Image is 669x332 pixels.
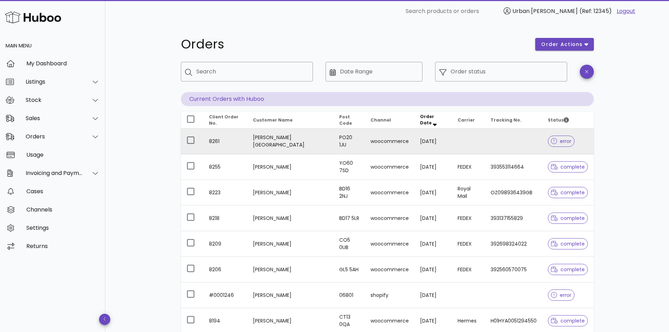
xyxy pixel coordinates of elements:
[334,282,365,308] td: 06801
[203,154,248,180] td: 8255
[26,60,100,67] div: My Dashboard
[247,257,333,282] td: [PERSON_NAME]
[414,154,452,180] td: [DATE]
[203,257,248,282] td: 8206
[247,180,333,206] td: [PERSON_NAME]
[365,154,414,180] td: woocommerce
[452,206,485,231] td: FEDEX
[485,112,542,129] th: Tracking No.
[203,231,248,257] td: 8209
[26,224,100,231] div: Settings
[551,216,585,221] span: complete
[420,113,434,126] span: Order Date
[334,180,365,206] td: BD16 2NJ
[579,7,612,15] span: (Ref: 12345)
[541,41,583,48] span: order actions
[247,112,333,129] th: Customer Name
[26,115,83,122] div: Sales
[512,7,578,15] span: Urban [PERSON_NAME]
[334,129,365,154] td: PO20 1JU
[414,206,452,231] td: [DATE]
[5,10,61,25] img: Huboo Logo
[452,231,485,257] td: FEDEX
[247,282,333,308] td: [PERSON_NAME]
[247,154,333,180] td: [PERSON_NAME]
[247,231,333,257] td: [PERSON_NAME]
[458,117,475,123] span: Carrier
[203,112,248,129] th: Client Order No.
[203,129,248,154] td: 8261
[247,206,333,231] td: [PERSON_NAME]
[365,112,414,129] th: Channel
[485,154,542,180] td: 393553114664
[365,206,414,231] td: woocommerce
[253,117,293,123] span: Customer Name
[26,170,83,176] div: Invoicing and Payments
[26,151,100,158] div: Usage
[26,78,83,85] div: Listings
[247,129,333,154] td: [PERSON_NAME] [GEOGRAPHIC_DATA]
[26,133,83,140] div: Orders
[181,38,527,51] h1: Orders
[26,206,100,213] div: Channels
[370,117,391,123] span: Channel
[203,180,248,206] td: 8223
[414,180,452,206] td: [DATE]
[365,231,414,257] td: woocommerce
[452,112,485,129] th: Carrier
[414,231,452,257] td: [DATE]
[365,180,414,206] td: woocommerce
[334,154,365,180] td: YO60 7SD
[485,231,542,257] td: 392698324022
[551,164,585,169] span: complete
[334,257,365,282] td: GL5 5AH
[365,257,414,282] td: woocommerce
[551,318,585,323] span: complete
[617,7,635,15] a: Logout
[452,180,485,206] td: Royal Mail
[334,206,365,231] td: BD17 5LR
[485,180,542,206] td: OZ098936439GB
[365,282,414,308] td: shopify
[334,231,365,257] td: CO5 0UB
[491,117,522,123] span: Tracking No.
[485,206,542,231] td: 393137155829
[542,112,594,129] th: Status
[26,188,100,195] div: Cases
[209,114,238,126] span: Client Order No.
[551,293,572,298] span: error
[365,129,414,154] td: woocommerce
[203,282,248,308] td: #0001246
[452,257,485,282] td: FEDEX
[551,241,585,246] span: complete
[26,97,83,103] div: Stock
[26,243,100,249] div: Returns
[181,92,594,106] p: Current Orders with Huboo
[551,267,585,272] span: complete
[548,117,569,123] span: Status
[414,112,452,129] th: Order Date: Sorted descending. Activate to remove sorting.
[334,112,365,129] th: Post Code
[452,154,485,180] td: FEDEX
[485,257,542,282] td: 392560570075
[203,206,248,231] td: 8218
[551,139,572,144] span: error
[535,38,593,51] button: order actions
[414,129,452,154] td: [DATE]
[339,114,352,126] span: Post Code
[551,190,585,195] span: complete
[414,257,452,282] td: [DATE]
[414,282,452,308] td: [DATE]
